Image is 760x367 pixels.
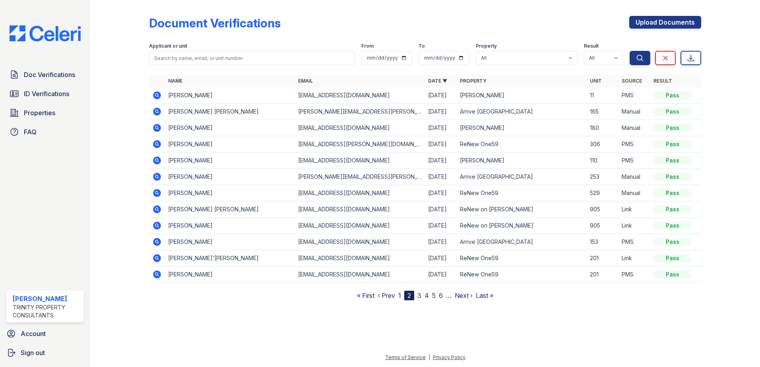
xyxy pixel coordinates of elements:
div: Pass [653,140,692,148]
div: Pass [653,91,692,99]
a: Result [653,78,672,84]
a: Email [298,78,313,84]
span: Properties [24,108,55,118]
td: ReNew One59 [457,267,587,283]
td: ReNew One59 [457,250,587,267]
td: [DATE] [425,169,457,185]
a: Property [460,78,487,84]
span: … [446,291,452,300]
td: [PERSON_NAME] [PERSON_NAME] [165,201,295,218]
td: Link [618,218,650,234]
td: 180 [587,120,618,136]
td: [DATE] [425,250,457,267]
td: 201 [587,267,618,283]
td: [DATE] [425,136,457,153]
div: Document Verifications [149,16,281,30]
td: [PERSON_NAME] [165,185,295,201]
div: Trinity Property Consultants [13,303,81,319]
a: Source [622,78,642,84]
td: PMS [618,267,650,283]
td: 11 [587,87,618,104]
div: [PERSON_NAME] [13,294,81,303]
td: PMS [618,234,650,250]
td: Arrive [GEOGRAPHIC_DATA] [457,169,587,185]
a: Date ▼ [428,78,447,84]
td: [EMAIL_ADDRESS][DOMAIN_NAME] [295,185,425,201]
td: 153 [587,234,618,250]
label: From [361,43,374,49]
td: 201 [587,250,618,267]
td: [EMAIL_ADDRESS][DOMAIN_NAME] [295,201,425,218]
td: 306 [587,136,618,153]
span: ID Verifications [24,89,69,99]
td: Arrive [GEOGRAPHIC_DATA] [457,234,587,250]
td: [PERSON_NAME] [165,136,295,153]
td: [DATE] [425,201,457,218]
td: 110 [587,153,618,169]
td: ReNew One59 [457,136,587,153]
a: 5 [432,292,436,299]
input: Search by name, email, or unit number [149,51,355,65]
td: [PERSON_NAME] [165,87,295,104]
span: Sign out [21,348,45,357]
td: PMS [618,87,650,104]
td: [PERSON_NAME] [165,267,295,283]
span: Account [21,329,46,338]
td: Link [618,250,650,267]
div: Pass [653,108,692,116]
td: [PERSON_NAME] [165,120,295,136]
div: 2 [404,291,414,300]
div: Pass [653,205,692,213]
a: Next › [455,292,473,299]
img: CE_Logo_Blue-a8612792a0a2168367f1c8372b55b34899dd931a85d93a1a3d3e32e68fde9ad4.png [3,25,87,41]
a: Upload Documents [629,16,701,29]
a: Account [3,326,87,342]
td: Link [618,201,650,218]
td: [PERSON_NAME] [PERSON_NAME] [165,104,295,120]
a: 6 [439,292,443,299]
td: [DATE] [425,120,457,136]
td: [PERSON_NAME]’[PERSON_NAME] [165,250,295,267]
td: [EMAIL_ADDRESS][DOMAIN_NAME] [295,267,425,283]
label: Result [584,43,599,49]
td: [EMAIL_ADDRESS][DOMAIN_NAME] [295,250,425,267]
td: ReNew on [PERSON_NAME] [457,201,587,218]
td: Manual [618,169,650,185]
a: Last » [476,292,493,299]
div: Pass [653,173,692,181]
td: [DATE] [425,267,457,283]
label: Applicant or unit [149,43,187,49]
a: Doc Verifications [6,67,84,83]
td: ReNew One59 [457,185,587,201]
td: 905 [587,218,618,234]
a: Name [168,78,182,84]
button: Sign out [3,345,87,361]
td: Manual [618,104,650,120]
div: Pass [653,222,692,230]
td: [DATE] [425,218,457,234]
div: Pass [653,156,692,164]
a: « First [357,292,374,299]
td: [PERSON_NAME] [457,120,587,136]
td: PMS [618,153,650,169]
td: Manual [618,185,650,201]
td: [DATE] [425,87,457,104]
div: Pass [653,254,692,262]
a: ‹ Prev [378,292,395,299]
td: [DATE] [425,104,457,120]
td: [DATE] [425,234,457,250]
td: [PERSON_NAME] [457,87,587,104]
td: [PERSON_NAME] [165,234,295,250]
div: | [428,354,430,360]
td: [EMAIL_ADDRESS][DOMAIN_NAME] [295,120,425,136]
div: Pass [653,124,692,132]
a: 1 [398,292,401,299]
td: 905 [587,201,618,218]
td: [EMAIL_ADDRESS][PERSON_NAME][DOMAIN_NAME] [295,136,425,153]
a: 4 [425,292,429,299]
a: FAQ [6,124,84,140]
td: PMS [618,136,650,153]
a: ID Verifications [6,86,84,102]
a: Unit [590,78,602,84]
td: [PERSON_NAME] [165,153,295,169]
